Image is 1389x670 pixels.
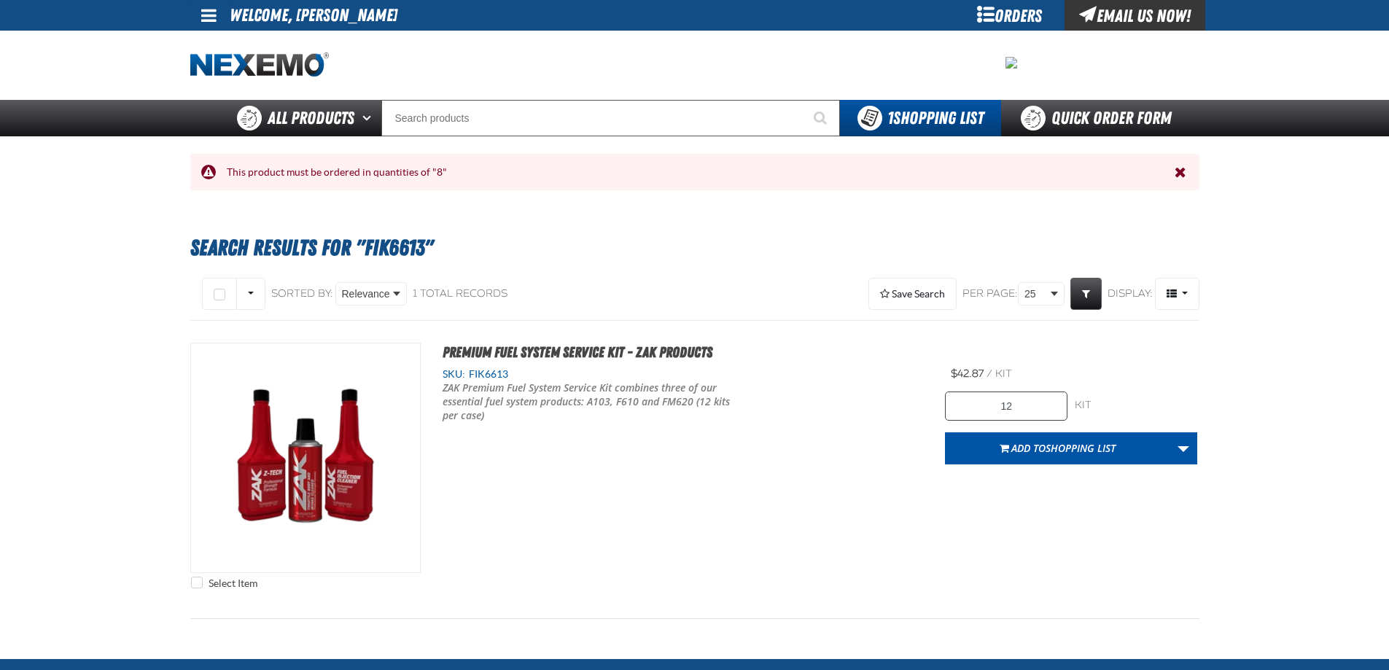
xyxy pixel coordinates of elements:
[840,100,1001,136] button: You have 1 Shopping List. Open to view details
[381,100,840,136] input: Search
[236,278,265,310] button: Rows selection options
[191,343,420,572] : View Details of the Premium Fuel System Service Kit - ZAK Products
[1005,57,1017,69] img: 3582f5c71ed677d1cb1f42fc97e79ade.jpeg
[191,577,257,591] label: Select Item
[951,367,984,380] span: $42.87
[962,287,1018,301] span: Per page:
[892,288,945,300] span: Save Search
[1108,287,1153,300] span: Display:
[945,432,1170,464] button: Add toShopping List
[1156,278,1199,309] span: Product Grid Views Toolbar
[945,392,1067,421] input: Product Quantity
[887,108,984,128] span: Shopping List
[191,577,203,588] input: Select Item
[357,100,381,136] button: Open All Products pages
[1155,278,1199,310] button: Product Grid Views Toolbar
[443,381,731,423] p: ZAK Premium Fuel System Service Kit combines three of our essential fuel system products: A103, F...
[804,100,840,136] button: Start Searching
[1024,287,1048,302] span: 25
[1001,100,1199,136] a: Quick Order Form
[342,287,390,302] span: Relevance
[1075,399,1197,413] div: kit
[1170,432,1197,464] a: More Actions
[190,52,329,78] a: Home
[413,287,507,301] div: 1 total records
[190,228,1199,268] h1: Search Results for "FIK6613"
[1171,161,1192,183] button: Close the Notification
[1070,278,1102,310] a: Expand or Collapse Grid Filters
[868,278,957,310] button: Expand or Collapse Saved Search drop-down to save a search query
[995,367,1012,380] span: kit
[1046,441,1116,455] span: Shopping List
[216,165,1175,179] div: This product must be ordered in quantities of "8"
[443,367,924,381] div: SKU:
[465,368,508,380] span: FIK6613
[268,105,354,131] span: All Products
[987,367,992,380] span: /
[191,343,420,572] img: Premium Fuel System Service Kit - ZAK Products
[271,287,333,300] span: Sorted By:
[887,108,893,128] strong: 1
[1011,441,1116,455] span: Add to
[443,343,712,361] a: Premium Fuel System Service Kit - ZAK Products
[190,52,329,78] img: Nexemo logo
